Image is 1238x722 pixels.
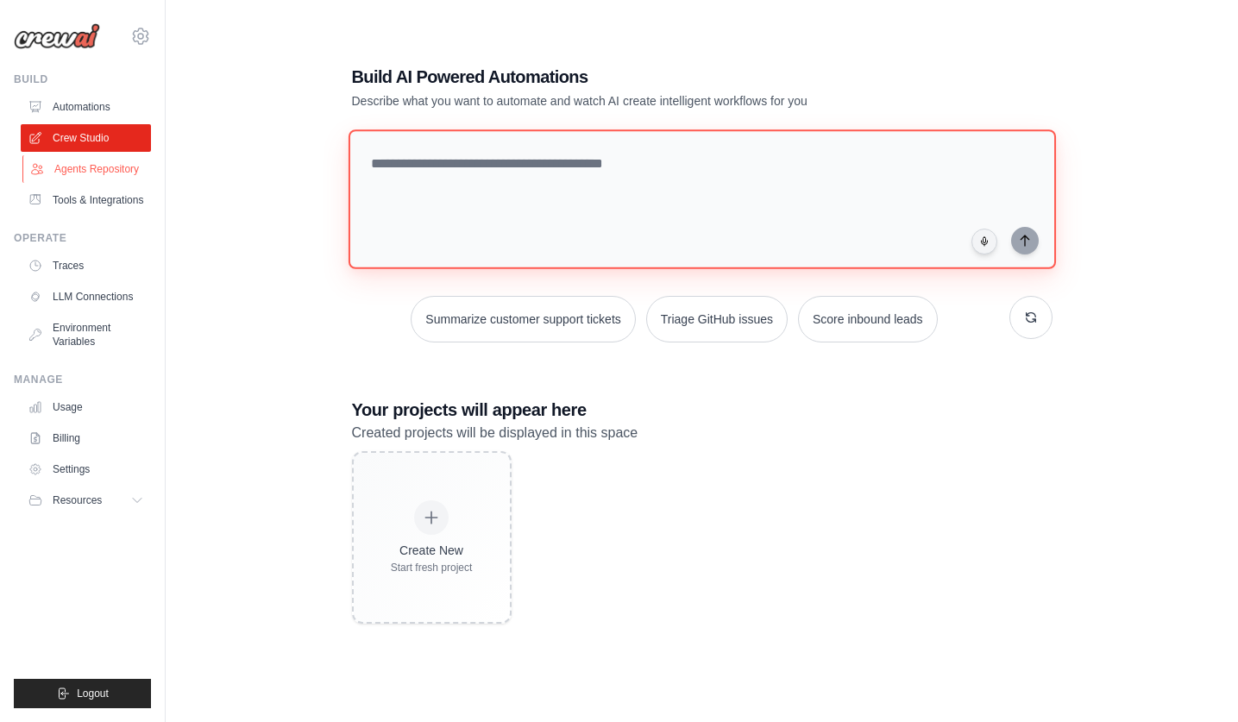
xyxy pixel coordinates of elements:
[21,314,151,355] a: Environment Variables
[21,93,151,121] a: Automations
[21,124,151,152] a: Crew Studio
[14,23,100,49] img: Logo
[352,65,932,89] h1: Build AI Powered Automations
[1009,296,1053,339] button: Get new suggestions
[77,687,109,700] span: Logout
[21,186,151,214] a: Tools & Integrations
[352,422,1053,444] p: Created projects will be displayed in this space
[21,424,151,452] a: Billing
[14,72,151,86] div: Build
[21,487,151,514] button: Resources
[391,561,473,574] div: Start fresh project
[21,455,151,483] a: Settings
[22,155,153,183] a: Agents Repository
[53,493,102,507] span: Resources
[352,92,932,110] p: Describe what you want to automate and watch AI create intelligent workflows for you
[14,231,151,245] div: Operate
[646,296,788,342] button: Triage GitHub issues
[798,296,938,342] button: Score inbound leads
[14,373,151,386] div: Manage
[21,283,151,311] a: LLM Connections
[971,229,997,254] button: Click to speak your automation idea
[411,296,635,342] button: Summarize customer support tickets
[21,393,151,421] a: Usage
[14,679,151,708] button: Logout
[391,542,473,559] div: Create New
[352,398,1053,422] h3: Your projects will appear here
[21,252,151,279] a: Traces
